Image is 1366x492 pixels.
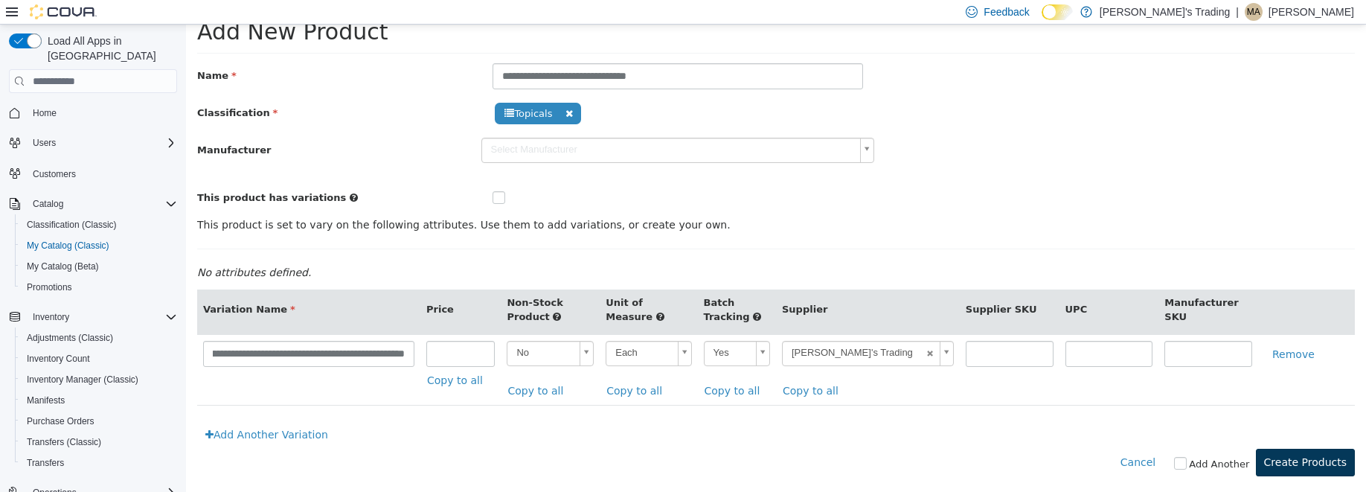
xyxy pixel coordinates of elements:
span: MA [1247,3,1260,21]
a: My Catalog (Classic) [21,237,115,255]
span: Customers [27,164,177,182]
span: Manufacturer [11,120,85,131]
em: No attributes defined. [11,242,125,254]
button: Home [3,102,183,124]
span: UPC [879,279,902,290]
span: Each [420,317,485,340]
span: Manifests [21,392,177,409]
button: Create Products [1070,424,1169,452]
button: Inventory [3,307,183,328]
span: Non-Stock Product [321,272,376,298]
a: [PERSON_NAME]'s Trading [596,316,768,342]
span: Inventory Count [27,353,90,365]
p: | [1236,3,1239,21]
span: Home [33,107,57,119]
span: My Catalog (Classic) [27,240,109,252]
a: Inventory Manager (Classic) [21,371,144,389]
a: Copy to all [240,342,305,370]
button: Inventory [27,308,75,326]
button: Classification (Classic) [15,214,183,235]
a: Yes [518,316,584,342]
a: Add Another Variation [11,397,150,424]
a: Adjustments (Classic) [21,329,119,347]
a: Remove [1078,316,1137,344]
a: My Catalog (Beta) [21,258,105,275]
span: Price [240,279,268,290]
span: [PERSON_NAME]'s Trading [597,317,736,340]
span: Promotions [21,278,177,296]
span: This product has variations [11,167,160,179]
button: Manifests [15,390,183,411]
span: Supplier SKU [780,279,851,290]
span: Purchase Orders [21,412,177,430]
button: Inventory Manager (Classic) [15,369,183,390]
button: Users [27,134,62,152]
span: Manufacturer SKU [978,272,1052,298]
span: Inventory [27,308,177,326]
span: Topicals [309,78,395,100]
button: Customers [3,162,183,184]
span: Inventory Manager (Classic) [27,374,138,386]
a: Transfers (Classic) [21,433,107,451]
span: Name [11,45,51,57]
span: Load All Apps in [GEOGRAPHIC_DATA] [42,33,177,63]
button: Promotions [15,277,183,298]
span: Catalog [33,198,63,210]
button: My Catalog (Classic) [15,235,183,256]
label: Add Another [1003,432,1063,447]
span: No [321,317,388,340]
a: Manifests [21,392,71,409]
span: Dark Mode [1042,20,1042,21]
span: Adjustments (Classic) [27,332,113,344]
button: Cancel [934,424,978,452]
span: Transfers [21,454,177,472]
button: Adjustments (Classic) [15,328,183,348]
span: Catalog [27,195,177,213]
button: My Catalog (Beta) [15,256,183,277]
input: Dark Mode [1042,4,1073,20]
span: Purchase Orders [27,415,94,427]
span: Yes [519,317,564,340]
span: Transfers (Classic) [27,436,101,448]
span: Home [27,103,177,122]
span: Manifests [27,394,65,406]
button: Transfers (Classic) [15,432,183,453]
a: Classification (Classic) [21,216,123,234]
p: [PERSON_NAME]'s Trading [1100,3,1230,21]
button: Purchase Orders [15,411,183,432]
span: Adjustments (Classic) [21,329,177,347]
div: Marshall Anselmo [1245,3,1263,21]
a: Copy to all [518,353,583,380]
span: Customers [33,168,76,180]
span: Unit of Measure [420,272,466,298]
a: Promotions [21,278,78,296]
a: Select Manufacturer [295,113,689,138]
a: Copy to all [321,353,385,380]
span: Transfers [27,457,64,469]
button: Users [3,132,183,153]
span: My Catalog (Beta) [27,261,99,272]
span: Batch Tracking [518,272,564,298]
span: Users [27,134,177,152]
a: Transfers [21,454,70,472]
img: Cova [30,4,97,19]
p: [PERSON_NAME] [1269,3,1354,21]
a: Each [420,316,505,342]
p: This product is set to vary on the following attributes. Use them to add variations, or create yo... [11,193,1169,208]
span: Classification (Classic) [27,219,117,231]
span: Inventory Count [21,350,177,368]
span: Supplier [596,279,641,290]
button: Inventory Count [15,348,183,369]
span: Inventory Manager (Classic) [21,371,177,389]
button: Transfers [15,453,183,473]
a: Copy to all [420,353,484,380]
span: Promotions [27,281,72,293]
span: My Catalog (Classic) [21,237,177,255]
span: Select Manufacturer [296,114,669,137]
a: Home [27,104,62,122]
span: Classification (Classic) [21,216,177,234]
span: Feedback [984,4,1029,19]
span: Inventory [33,311,69,323]
span: Classification [11,83,92,94]
span: My Catalog (Beta) [21,258,177,275]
